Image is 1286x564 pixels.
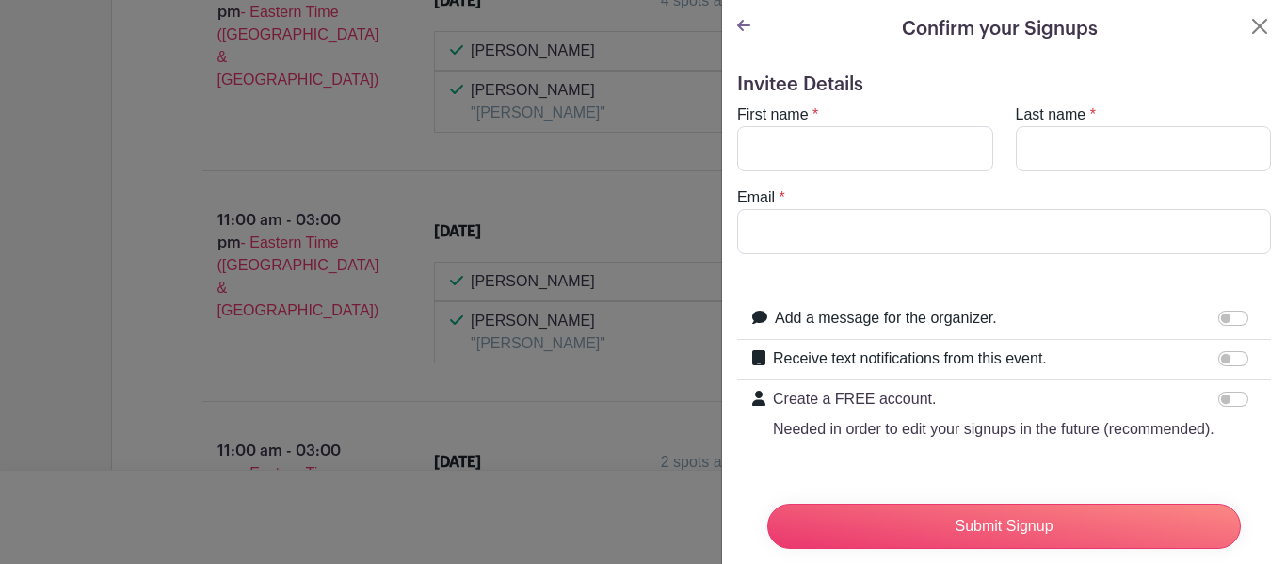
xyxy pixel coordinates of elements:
[775,307,997,330] label: Add a message for the organizer.
[773,418,1214,441] p: Needed in order to edit your signups in the future (recommended).
[1248,15,1271,38] button: Close
[737,73,1271,96] h5: Invitee Details
[773,388,1214,411] p: Create a FREE account.
[1016,104,1086,126] label: Last name
[737,186,775,209] label: Email
[773,347,1047,370] label: Receive text notifications from this event.
[767,504,1241,549] input: Submit Signup
[902,15,1098,43] h5: Confirm your Signups
[737,104,809,126] label: First name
